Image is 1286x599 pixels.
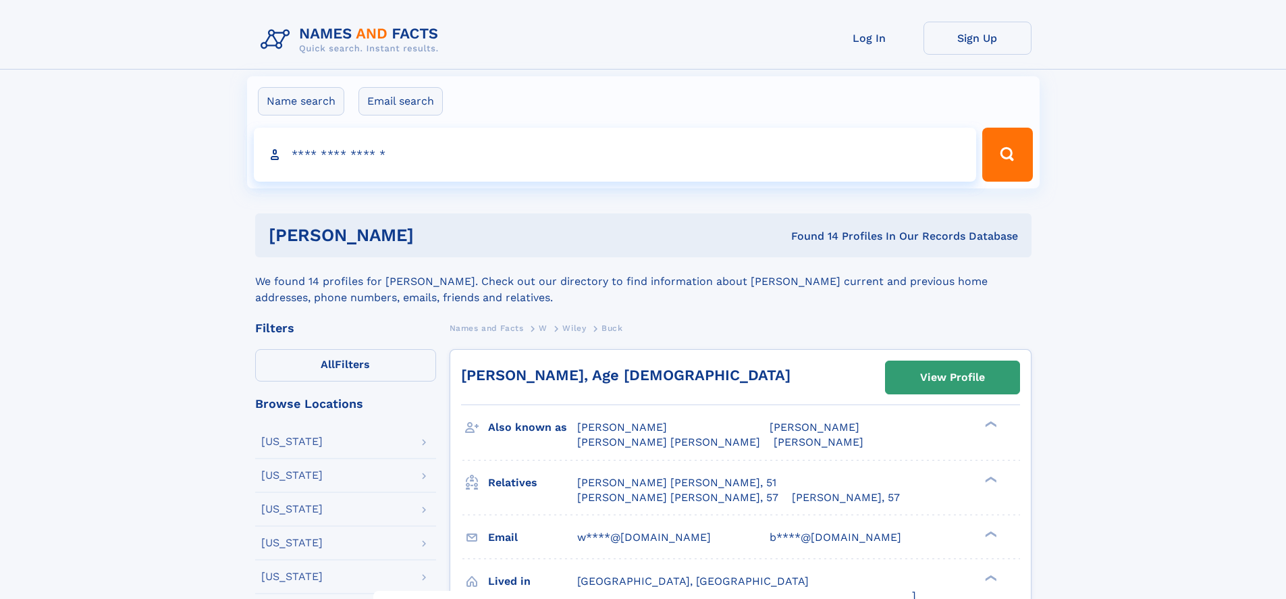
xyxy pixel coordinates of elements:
[886,361,1019,394] a: View Profile
[562,323,586,333] span: Wiley
[770,421,859,434] span: [PERSON_NAME]
[261,470,323,481] div: [US_STATE]
[982,475,998,484] div: ❯
[358,87,443,115] label: Email search
[461,367,791,384] a: [PERSON_NAME], Age [DEMOGRAPHIC_DATA]
[601,323,622,333] span: Buck
[539,323,547,333] span: W
[577,575,809,588] span: [GEOGRAPHIC_DATA], [GEOGRAPHIC_DATA]
[774,436,863,448] span: [PERSON_NAME]
[255,349,436,382] label: Filters
[982,128,1032,182] button: Search Button
[923,22,1032,55] a: Sign Up
[261,504,323,515] div: [US_STATE]
[577,421,667,434] span: [PERSON_NAME]
[255,257,1032,306] div: We found 14 profiles for [PERSON_NAME]. Check out our directory to find information about [PERSON...
[792,490,900,505] a: [PERSON_NAME], 57
[577,490,778,505] a: [PERSON_NAME] [PERSON_NAME], 57
[321,358,335,371] span: All
[562,319,586,336] a: Wiley
[815,22,923,55] a: Log In
[982,420,998,429] div: ❯
[255,322,436,334] div: Filters
[255,22,450,58] img: Logo Names and Facts
[602,229,1018,244] div: Found 14 Profiles In Our Records Database
[577,475,776,490] a: [PERSON_NAME] [PERSON_NAME], 51
[261,538,323,548] div: [US_STATE]
[258,87,344,115] label: Name search
[261,571,323,582] div: [US_STATE]
[539,319,547,336] a: W
[488,570,577,593] h3: Lived in
[577,436,760,448] span: [PERSON_NAME] [PERSON_NAME]
[488,526,577,549] h3: Email
[254,128,977,182] input: search input
[982,529,998,538] div: ❯
[982,573,998,582] div: ❯
[450,319,524,336] a: Names and Facts
[488,471,577,494] h3: Relatives
[261,436,323,447] div: [US_STATE]
[255,398,436,410] div: Browse Locations
[920,362,985,393] div: View Profile
[269,227,603,244] h1: [PERSON_NAME]
[488,416,577,439] h3: Also known as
